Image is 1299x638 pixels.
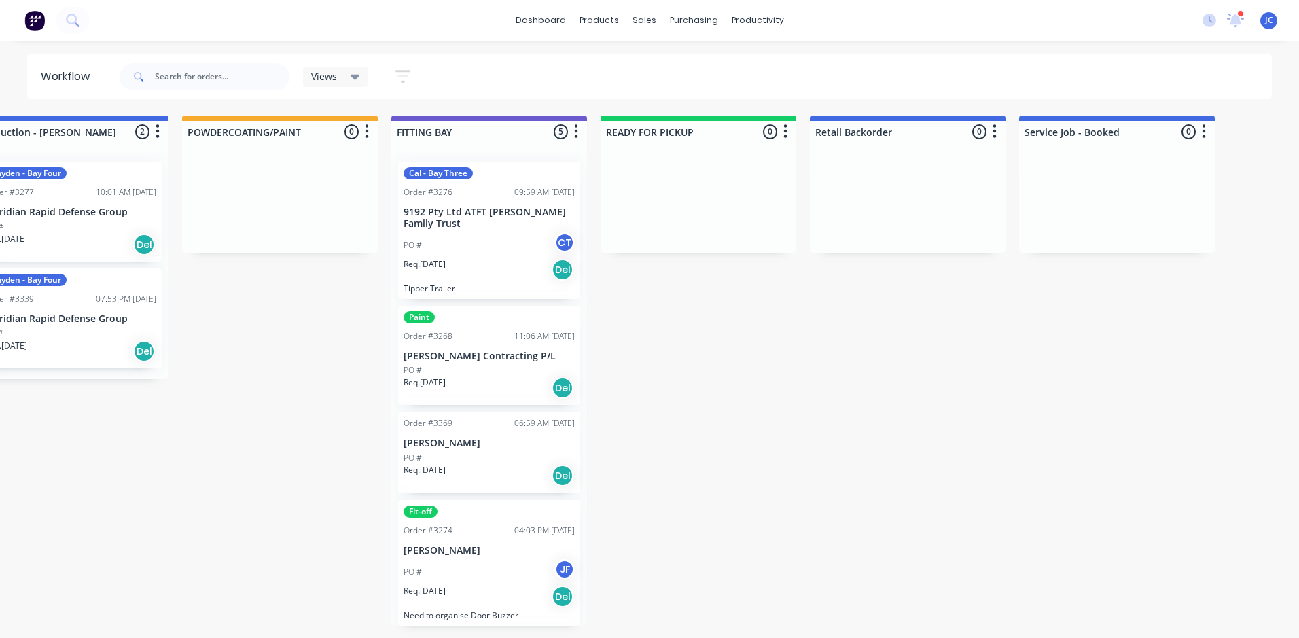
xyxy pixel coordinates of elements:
[404,311,435,323] div: Paint
[404,452,422,464] p: PO #
[155,63,289,90] input: Search for orders...
[552,586,573,607] div: Del
[398,162,580,299] div: Cal - Bay ThreeOrder #327609:59 AM [DATE]9192 Pty Ltd ATFT [PERSON_NAME] Family TrustPO #CTReq.[D...
[96,293,156,305] div: 07:53 PM [DATE]
[404,376,446,389] p: Req. [DATE]
[96,186,156,198] div: 10:01 AM [DATE]
[311,69,337,84] span: Views
[573,10,626,31] div: products
[404,283,575,294] p: Tipper Trailer
[398,412,580,493] div: Order #336906:59 AM [DATE][PERSON_NAME]PO #Req.[DATE]Del
[404,239,422,251] p: PO #
[404,438,575,449] p: [PERSON_NAME]
[554,559,575,580] div: JF
[404,566,422,578] p: PO #
[1265,14,1273,26] span: JC
[404,506,438,518] div: Fit-off
[514,525,575,537] div: 04:03 PM [DATE]
[725,10,791,31] div: productivity
[626,10,663,31] div: sales
[552,377,573,399] div: Del
[404,417,452,429] div: Order #3369
[404,351,575,362] p: [PERSON_NAME] Contracting P/L
[404,167,473,179] div: Cal - Bay Three
[554,232,575,253] div: CT
[552,259,573,281] div: Del
[514,417,575,429] div: 06:59 AM [DATE]
[404,464,446,476] p: Req. [DATE]
[404,330,452,342] div: Order #3268
[663,10,725,31] div: purchasing
[552,465,573,486] div: Del
[404,545,575,556] p: [PERSON_NAME]
[404,585,446,597] p: Req. [DATE]
[514,330,575,342] div: 11:06 AM [DATE]
[41,69,96,85] div: Workflow
[404,258,446,270] p: Req. [DATE]
[133,340,155,362] div: Del
[404,525,452,537] div: Order #3274
[398,500,580,626] div: Fit-offOrder #327404:03 PM [DATE][PERSON_NAME]PO #JFReq.[DATE]DelNeed to organise Door Buzzer
[509,10,573,31] a: dashboard
[24,10,45,31] img: Factory
[133,234,155,255] div: Del
[398,306,580,406] div: PaintOrder #326811:06 AM [DATE][PERSON_NAME] Contracting P/LPO #Req.[DATE]Del
[404,364,422,376] p: PO #
[404,610,575,620] p: Need to organise Door Buzzer
[514,186,575,198] div: 09:59 AM [DATE]
[404,207,575,230] p: 9192 Pty Ltd ATFT [PERSON_NAME] Family Trust
[404,186,452,198] div: Order #3276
